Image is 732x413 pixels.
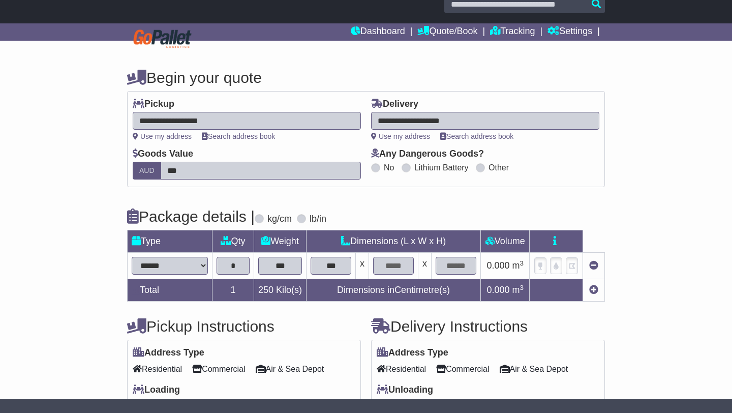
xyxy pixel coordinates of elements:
[512,260,524,271] span: m
[436,361,489,377] span: Commercial
[202,132,275,140] a: Search address book
[520,284,524,291] sup: 3
[371,149,484,160] label: Any Dangerous Goods?
[310,214,326,225] label: lb/in
[377,385,433,396] label: Unloading
[256,361,324,377] span: Air & Sea Depot
[133,162,161,180] label: AUD
[481,230,530,253] td: Volume
[486,285,509,295] span: 0.000
[377,361,426,377] span: Residential
[133,132,192,140] a: Use my address
[371,132,430,140] a: Use my address
[307,230,481,253] td: Dimensions (L x W x H)
[133,385,180,396] label: Loading
[589,260,598,271] a: Remove this item
[547,23,592,41] a: Settings
[520,259,524,267] sup: 3
[267,214,292,225] label: kg/cm
[133,99,174,110] label: Pickup
[254,279,307,302] td: Kilo(s)
[128,279,212,302] td: Total
[128,230,212,253] td: Type
[133,149,193,160] label: Goods Value
[500,361,568,377] span: Air & Sea Depot
[384,163,394,172] label: No
[356,253,369,279] td: x
[414,163,469,172] label: Lithium Battery
[417,23,477,41] a: Quote/Book
[127,69,605,86] h4: Begin your quote
[589,285,598,295] a: Add new item
[418,253,432,279] td: x
[440,132,513,140] a: Search address book
[371,99,418,110] label: Delivery
[212,230,254,253] td: Qty
[489,163,509,172] label: Other
[254,230,307,253] td: Weight
[192,361,245,377] span: Commercial
[486,260,509,271] span: 0.000
[371,318,605,335] h4: Delivery Instructions
[258,285,273,295] span: 250
[490,23,535,41] a: Tracking
[212,279,254,302] td: 1
[133,347,204,359] label: Address Type
[512,285,524,295] span: m
[127,208,255,225] h4: Package details |
[377,347,448,359] label: Address Type
[351,23,405,41] a: Dashboard
[307,279,481,302] td: Dimensions in Centimetre(s)
[127,318,361,335] h4: Pickup Instructions
[133,361,182,377] span: Residential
